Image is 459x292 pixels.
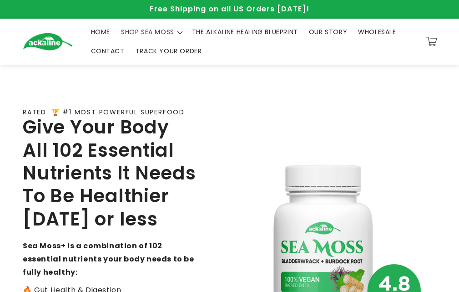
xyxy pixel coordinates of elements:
[136,47,202,55] span: TRACK YOUR ORDER
[309,28,347,36] span: OUR STORY
[192,28,298,36] span: THE ALKALINE HEALING BLUEPRINT
[86,22,116,41] a: HOME
[303,22,353,41] a: OUR STORY
[91,28,110,36] span: HOME
[150,4,309,14] span: Free Shipping on all US Orders [DATE]!
[23,116,198,231] h2: Give Your Body All 102 Essential Nutrients It Needs To Be Healthier [DATE] or less
[121,28,174,36] span: SHOP SEA MOSS
[23,108,185,116] p: RATED: 🏆 #1 MOST POWERFUL SUPERFOOD
[91,47,125,55] span: CONTACT
[130,41,207,61] a: TRACK YOUR ORDER
[116,22,187,41] summary: SHOP SEA MOSS
[23,33,73,51] img: Ackaline
[86,41,130,61] a: CONTACT
[353,22,401,41] a: WHOLESALE
[187,22,303,41] a: THE ALKALINE HEALING BLUEPRINT
[358,28,396,36] span: WHOLESALE
[23,241,194,277] strong: Sea Moss+ is a combination of 102 essential nutrients your body needs to be fully healthy:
